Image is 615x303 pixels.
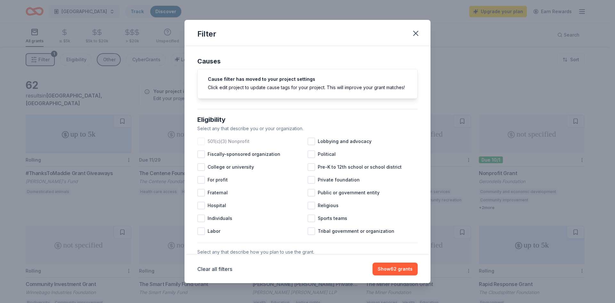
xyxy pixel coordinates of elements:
span: Hospital [208,202,226,209]
span: Private foundation [318,176,360,184]
span: Labor [208,227,220,235]
div: Select any that describe you or your organization. [197,125,418,132]
div: Filter [197,29,216,39]
span: Religious [318,202,339,209]
span: For profit [208,176,228,184]
div: Eligibility [197,114,418,125]
span: Political [318,150,336,158]
span: Individuals [208,215,232,222]
span: Public or government entity [318,189,380,197]
div: Causes [197,56,418,66]
div: Select any that describe how you plan to use the grant. [197,248,418,256]
span: 501(c)(3) Nonprofit [208,138,250,145]
span: Lobbying and advocacy [318,138,372,145]
button: Show62 grants [373,263,418,275]
span: Sports teams [318,215,347,222]
button: Clear all filters [197,265,232,273]
span: College or university [208,163,254,171]
span: Tribal government or organization [318,227,394,235]
span: Pre-K to 12th school or school district [318,163,402,171]
div: Click edit project to update cause tags for your project. This will improve your grant matches! [208,84,407,91]
span: Fraternal [208,189,228,197]
span: Fiscally-sponsored organization [208,150,280,158]
h5: Cause filter has moved to your project settings [208,77,407,81]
